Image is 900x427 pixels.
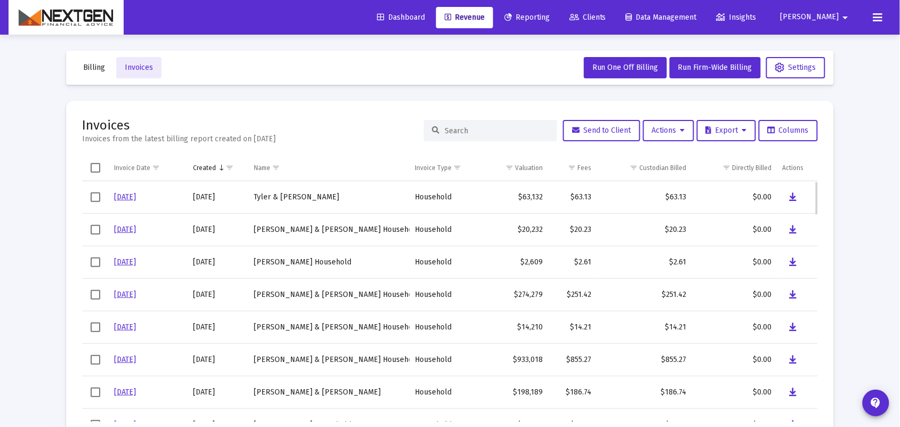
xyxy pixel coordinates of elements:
[480,278,549,311] td: $274,279
[114,290,136,299] a: [DATE]
[706,126,747,135] span: Export
[254,355,404,365] div: [PERSON_NAME] & [PERSON_NAME] Household
[193,164,216,172] div: Created
[114,323,136,332] a: [DATE]
[480,155,549,181] td: Column Valuation
[254,387,404,398] div: [PERSON_NAME] & [PERSON_NAME]
[254,192,404,203] div: Tyler & [PERSON_NAME]
[445,126,549,135] input: Search
[91,355,100,365] div: Select row
[617,7,705,28] a: Data Management
[548,155,597,181] td: Column Fees
[82,155,818,422] div: Data grid
[480,213,549,246] td: $20,232
[480,311,549,343] td: $14,210
[75,57,114,78] button: Billing
[415,164,452,172] div: Invoice Type
[505,164,513,172] span: Show filter options for column 'Valuation'
[553,322,591,333] div: $14.21
[91,257,100,267] div: Select row
[114,257,136,267] a: [DATE]
[597,155,692,181] td: Column Custodian Billed
[480,181,549,214] td: $63,132
[602,289,686,300] div: $251.42
[254,322,404,333] div: [PERSON_NAME] & [PERSON_NAME] Household
[577,164,591,172] div: Fees
[569,13,606,22] span: Clients
[188,278,248,311] td: [DATE]
[732,164,772,172] div: Directly Billed
[553,192,591,203] div: $63.13
[568,164,576,172] span: Show filter options for column 'Fees'
[114,388,136,397] a: [DATE]
[409,181,480,214] td: Household
[722,164,730,172] span: Show filter options for column 'Directly Billed'
[188,213,248,246] td: [DATE]
[717,13,757,22] span: Insights
[515,164,543,172] div: Valuation
[692,181,777,214] td: $0.00
[692,155,777,181] td: Column Directly Billed
[83,63,105,72] span: Billing
[114,164,150,172] div: Invoice Date
[188,376,248,408] td: [DATE]
[643,120,694,141] button: Actions
[436,7,493,28] a: Revenue
[377,13,425,22] span: Dashboard
[692,278,777,311] td: $0.00
[602,257,686,268] div: $2.61
[254,257,404,268] div: [PERSON_NAME] Household
[697,120,756,141] button: Export
[188,343,248,376] td: [DATE]
[409,155,480,181] td: Column Invoice Type
[114,355,136,364] a: [DATE]
[602,224,686,235] div: $20.23
[692,246,777,278] td: $0.00
[678,63,752,72] span: Run Firm-Wide Billing
[114,192,136,202] a: [DATE]
[630,164,638,172] span: Show filter options for column 'Custodian Billed'
[82,134,276,144] div: Invoices from the latest billing report created on [DATE]
[775,63,816,72] span: Settings
[652,126,685,135] span: Actions
[226,164,234,172] span: Show filter options for column 'Created'
[639,164,686,172] div: Custodian Billed
[692,311,777,343] td: $0.00
[91,388,100,397] div: Select row
[17,7,116,28] img: Dashboard
[708,7,765,28] a: Insights
[670,57,761,78] button: Run Firm-Wide Billing
[839,7,852,28] mat-icon: arrow_drop_down
[602,192,686,203] div: $63.13
[125,63,153,72] span: Invoices
[91,290,100,300] div: Select row
[109,155,188,181] td: Column Invoice Date
[496,7,558,28] a: Reporting
[553,355,591,365] div: $855.27
[116,57,162,78] button: Invoices
[592,63,658,72] span: Run One Off Billing
[768,6,865,28] button: [PERSON_NAME]
[249,155,409,181] td: Column Name
[254,224,404,235] div: [PERSON_NAME] & [PERSON_NAME] Household
[91,163,100,173] div: Select all
[553,289,591,300] div: $251.42
[626,13,697,22] span: Data Management
[82,117,276,134] h2: Invoices
[759,120,818,141] button: Columns
[563,120,640,141] button: Send to Client
[91,225,100,235] div: Select row
[152,164,160,172] span: Show filter options for column 'Invoice Date'
[692,376,777,408] td: $0.00
[553,257,591,268] div: $2.61
[692,343,777,376] td: $0.00
[480,343,549,376] td: $933,018
[409,246,480,278] td: Household
[553,224,591,235] div: $20.23
[368,7,433,28] a: Dashboard
[445,13,485,22] span: Revenue
[188,181,248,214] td: [DATE]
[91,323,100,332] div: Select row
[409,213,480,246] td: Household
[409,278,480,311] td: Household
